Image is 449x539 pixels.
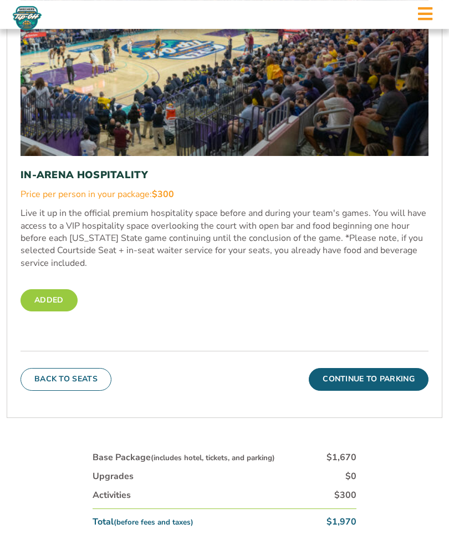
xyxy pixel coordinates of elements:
[11,6,43,31] img: Fort Myers Tip-Off
[93,516,193,528] div: Total
[334,489,356,501] div: $300
[151,453,275,463] small: (includes hotel, tickets, and parking)
[93,451,275,464] div: Base Package
[326,451,356,464] div: $1,670
[21,188,428,200] div: Price per person in your package:
[345,470,356,482] div: $0
[326,516,356,528] div: $1,970
[21,289,78,311] label: Added
[93,470,134,482] div: Upgrades
[309,368,428,390] button: Continue To Parking
[152,188,174,200] span: $300
[114,517,193,527] small: (before fees and taxes)
[21,368,111,390] button: Back To Seats
[93,489,131,501] div: Activities
[21,169,428,182] h3: In-Arena Hospitality
[21,207,428,269] p: Live it up in the official premium hospitality space before and during your team's games. You wil...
